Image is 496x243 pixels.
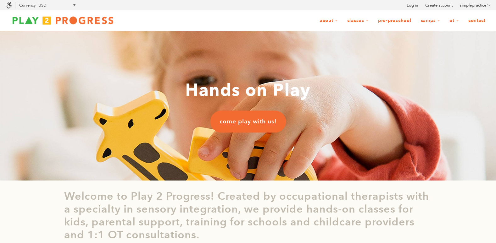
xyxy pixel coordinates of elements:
a: Contact [464,15,490,27]
a: simplepractice > [460,2,490,8]
a: come play with us! [210,111,286,132]
a: Pre-Preschool [374,15,415,27]
label: Currency [19,3,36,8]
a: Create account [425,2,453,8]
span: come play with us! [220,117,276,126]
a: Log in [407,2,418,8]
a: OT [445,15,463,27]
a: Camps [417,15,444,27]
a: About [315,15,342,27]
a: Classes [343,15,373,27]
img: Play2Progress logo [6,14,120,27]
p: Welcome to Play 2 Progress! Created by occupational therapists with a specialty in sensory integr... [64,190,432,241]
